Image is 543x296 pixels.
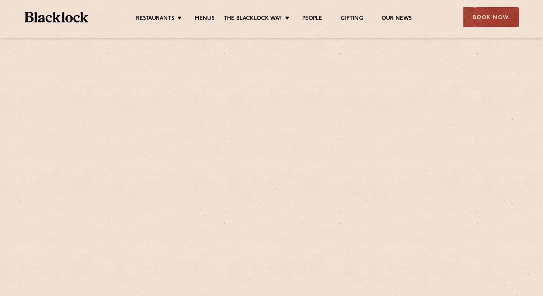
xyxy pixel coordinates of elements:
a: Gifting [341,15,363,23]
a: Our News [382,15,412,23]
a: People [302,15,322,23]
div: Book Now [463,7,519,27]
a: The Blacklock Way [224,15,282,23]
a: Restaurants [136,15,174,23]
img: BL_Textured_Logo-footer-cropped.svg [25,12,88,22]
a: Menus [195,15,215,23]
